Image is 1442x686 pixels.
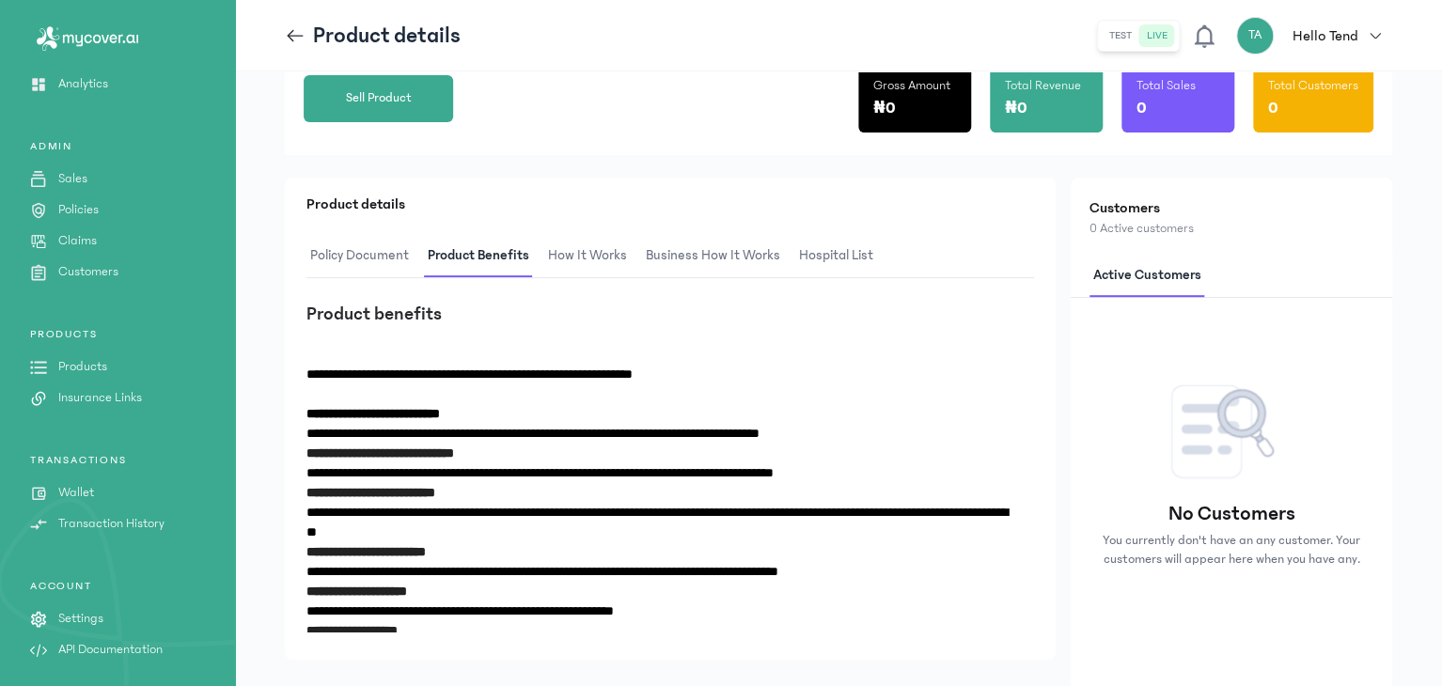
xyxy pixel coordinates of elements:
span: How It Works [544,234,631,278]
button: live [1139,24,1175,47]
p: You currently don't have an any customer. Your customers will appear here when you have any. [1089,531,1373,569]
p: 0 Active customers [1089,219,1373,239]
p: Insurance Links [58,388,142,408]
span: Active customers [1089,254,1205,298]
button: Policy Document [306,234,424,278]
p: Gross Amount [873,76,950,95]
p: Claims [58,231,97,251]
button: TAHello Tend [1236,17,1392,55]
h2: Customers [1089,196,1373,219]
p: Transaction History [58,514,165,534]
p: ₦0 [1005,95,1027,121]
p: ₦0 [873,95,896,121]
span: Sell Product [346,88,412,108]
button: Sell Product [304,75,453,122]
p: Products [58,357,107,377]
p: Total Revenue [1005,76,1081,95]
p: Product details [306,193,1034,215]
p: Total Sales [1136,76,1196,95]
p: API Documentation [58,640,163,660]
p: Total Customers [1268,76,1358,95]
button: hospital List [795,234,888,278]
p: Settings [58,609,103,629]
p: Product details [313,21,461,51]
button: test [1102,24,1139,47]
p: Policies [58,200,99,220]
button: Product Benefits [424,234,544,278]
button: Active customers [1089,254,1216,298]
span: hospital List [795,234,877,278]
p: Analytics [58,74,108,94]
p: Hello Tend [1293,24,1358,47]
button: How It Works [544,234,642,278]
p: No Customers [1168,501,1294,527]
p: Sales [58,169,87,189]
p: Customers [58,262,118,282]
span: Product Benefits [424,234,533,278]
span: Business How It Works [642,234,784,278]
h3: Product benefits [306,301,1034,327]
span: Policy Document [306,234,413,278]
p: Wallet [58,483,94,503]
div: TA [1236,17,1274,55]
button: Business How It Works [642,234,795,278]
p: 0 [1268,95,1278,121]
p: 0 [1136,95,1147,121]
